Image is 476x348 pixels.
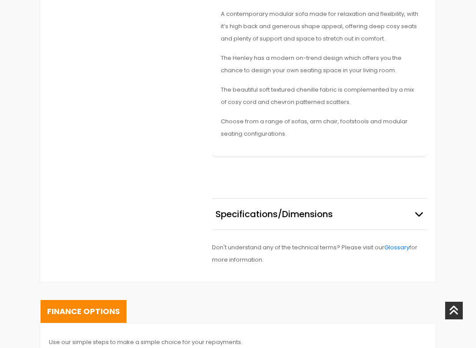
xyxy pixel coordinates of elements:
a: Finance Options [41,300,126,323]
p: Use our simple steps to make a simple choice for your repayments. [49,337,427,348]
p: The Henley has a modern on-trend design which offers you the chance to design your own seating sp... [221,52,418,77]
p: A contemporary modular sofa made for relaxation and flexibility, with it’s high back and generous... [221,8,418,45]
button: Specifications/Dimensions [212,199,427,230]
span: Specifications/Dimensions [216,207,333,221]
a: Glossary [384,243,409,252]
p: Don't understand any of the technical terms? Please visit our for more information. [212,241,427,266]
p: The beautiful soft textured chenille fabric is complemented by a mix of cosy cord and chevron pat... [221,84,418,108]
p: Choose from a range of sofas, arm chair, footstools and modular seating configurations. [221,115,418,140]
